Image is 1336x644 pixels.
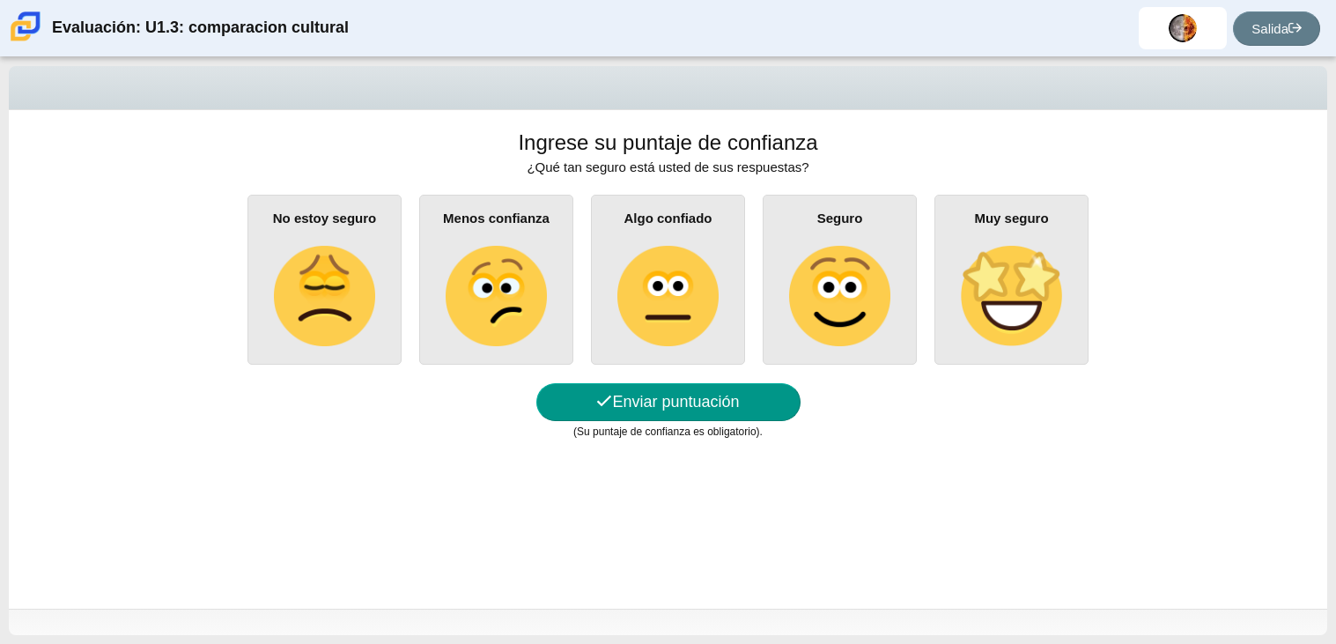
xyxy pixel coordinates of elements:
[7,8,44,45] img: Escuela Carmen de Ciencia y Tecnología
[527,159,808,174] font: ¿Qué tan seguro está usted de sus respuestas?
[273,211,377,226] font: No estoy seguro
[573,426,763,438] font: (Su puntaje de confianza es obligatorio).
[274,246,374,346] img: slightly-frowning-face.png
[612,393,739,411] font: Enviar puntuación
[446,246,546,346] img: confused-face.png
[1251,21,1288,36] font: Salida
[974,211,1048,226] font: Muy seguro
[1169,14,1197,42] img: erick.aguilera-per.Ar2lp4
[1233,11,1320,46] a: Salida
[7,33,44,48] a: Escuela Carmen de Ciencia y Tecnología
[617,246,718,346] img: neutral-face.png
[443,211,550,226] font: Menos confianza
[817,211,863,226] font: Seguro
[536,383,801,421] button: Enviar puntuación
[624,211,712,226] font: Algo confiado
[961,246,1061,346] img: star-struck-face.png
[52,19,349,36] font: Evaluación: U1.3: comparacion cultural
[789,246,889,346] img: slightly-smiling-face.png
[518,130,817,154] font: Ingrese su puntaje de confianza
